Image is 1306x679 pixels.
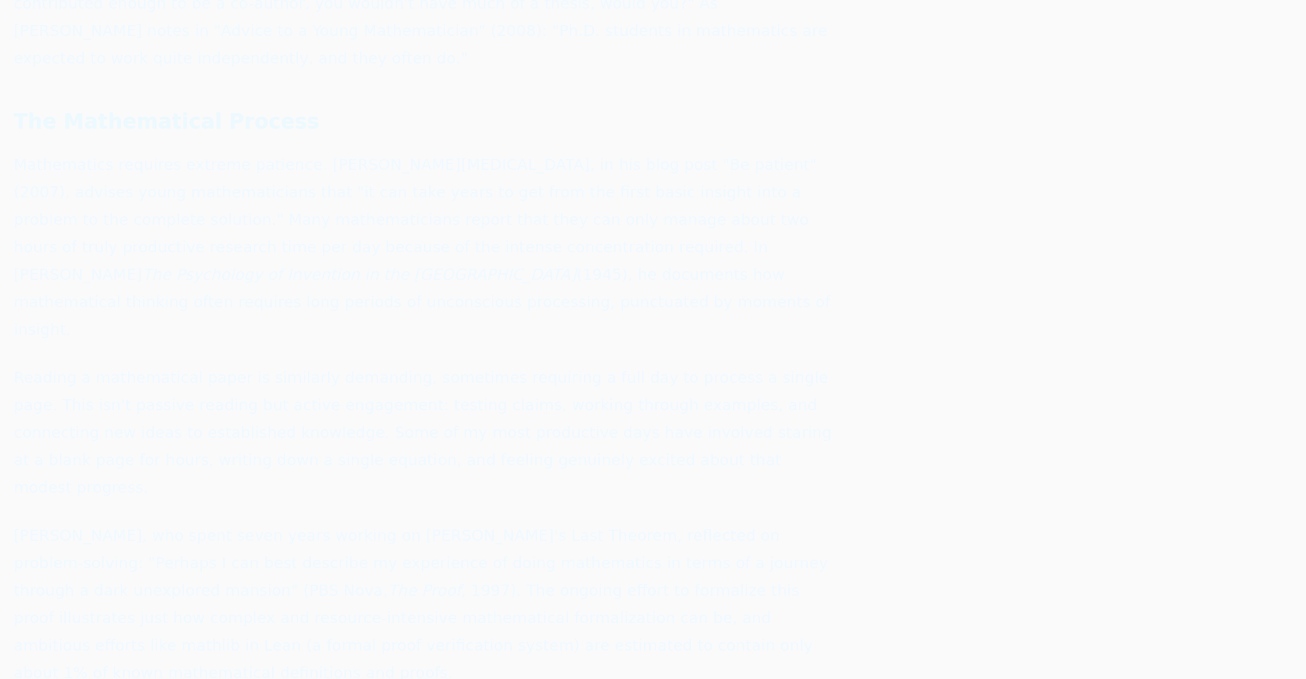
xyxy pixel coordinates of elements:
em: The Psychology of Invention in the [GEOGRAPHIC_DATA] [143,265,577,283]
p: Mathematics requires extreme patience. [PERSON_NAME][MEDICAL_DATA], in his blog post "Be patient"... [14,151,838,343]
h3: The Mathematical Process [14,106,838,137]
em: The Proof [388,581,461,599]
p: Reading a mathematical paper is similarly demanding, sometimes requiring a full day to process a ... [14,364,838,501]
